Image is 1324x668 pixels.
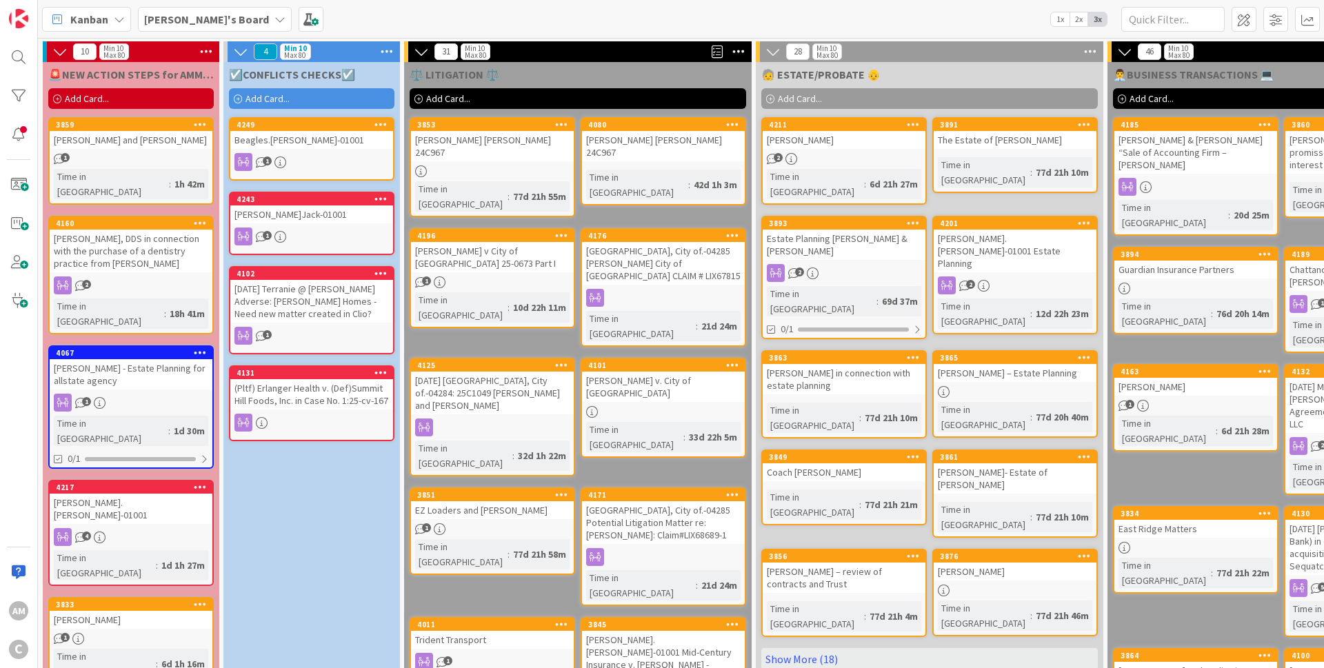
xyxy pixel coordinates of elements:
div: Time in [GEOGRAPHIC_DATA] [1119,416,1216,446]
span: 1 [263,156,272,165]
span: : [508,189,510,204]
span: : [508,300,510,315]
span: 1 [61,633,70,642]
span: 1 [1125,400,1134,409]
span: 1 [263,330,272,339]
div: 3856 [769,551,925,561]
div: 4171 [582,489,745,501]
div: 4211 [763,119,925,131]
div: 4102 [237,269,393,279]
div: [PERSON_NAME] – Estate Planning [934,364,1096,382]
span: : [168,423,170,438]
div: 3876[PERSON_NAME] [934,550,1096,580]
div: 77d 21h 58m [510,547,570,562]
div: 3876 [934,550,1096,563]
div: 4185[PERSON_NAME] & [PERSON_NAME] “Sale of Accounting Firm – [PERSON_NAME] [1114,119,1277,174]
div: 4067 [50,347,212,359]
div: [PERSON_NAME]- Estate of [PERSON_NAME] [934,463,1096,494]
div: 1d 1h 27m [158,558,208,573]
div: 3853 [417,120,574,130]
div: 42d 1h 3m [690,177,741,192]
span: : [683,429,685,445]
div: 4080[PERSON_NAME] [PERSON_NAME] 24C967 [582,119,745,161]
div: 3859 [56,120,212,130]
div: 77d 21h 46m [1032,608,1092,623]
div: 4243 [237,194,393,204]
span: Add Card... [1130,92,1174,105]
div: 3834 [1121,509,1277,518]
div: 3833 [56,600,212,609]
span: : [859,497,861,512]
div: 3863 [763,352,925,364]
div: Min 10 [103,45,123,52]
div: 4196[PERSON_NAME] v City of [GEOGRAPHIC_DATA] 25-0673 Part I [411,230,574,272]
span: : [1030,165,1032,180]
div: 4131 [230,367,393,379]
div: 4243 [230,193,393,205]
div: 3891The Estate of [PERSON_NAME] [934,119,1096,149]
div: 76d 20h 14m [1213,306,1273,321]
div: 4101 [582,359,745,372]
div: 3859 [50,119,212,131]
div: Min 10 [816,45,836,52]
div: 4163[PERSON_NAME] [1114,365,1277,396]
span: 1 [61,153,70,162]
span: 0/1 [781,322,794,336]
div: 4249Beagles.[PERSON_NAME]-01001 [230,119,393,149]
span: Add Card... [778,92,822,105]
div: Time in [GEOGRAPHIC_DATA] [767,601,864,631]
div: 4125 [417,361,574,370]
span: ⚖️ LITIGATION ⚖️ [410,68,499,81]
div: [GEOGRAPHIC_DATA], City of.-04285 [PERSON_NAME] City of [GEOGRAPHIC_DATA] CLAIM # LIX67815 [582,242,745,285]
div: 4217[PERSON_NAME].[PERSON_NAME]-01001 [50,481,212,524]
div: 3861 [934,451,1096,463]
div: 4196 [411,230,574,242]
div: 3864 [1121,651,1277,660]
div: 3845 [582,618,745,631]
div: 4080 [582,119,745,131]
div: 3845 [588,620,745,629]
div: [PERSON_NAME] - Estate Planning for allstate agency [50,359,212,389]
div: 3894 [1114,248,1277,261]
div: 4067[PERSON_NAME] - Estate Planning for allstate agency [50,347,212,389]
div: [GEOGRAPHIC_DATA], City of.-04285 Potential Litigation Matter re: [PERSON_NAME]: Claim#LIX68689-1 [582,501,745,544]
div: 4201[PERSON_NAME].[PERSON_NAME]-01001 Estate Planning [934,217,1096,272]
div: Max 80 [103,52,125,59]
span: 2 [966,280,975,289]
div: 4185 [1121,120,1277,130]
div: 3865[PERSON_NAME] – Estate Planning [934,352,1096,382]
span: 0/1 [68,452,81,466]
div: [PERSON_NAME], DDS in connection with the purchase of a dentistry practice from [PERSON_NAME] [50,230,212,272]
input: Quick Filter... [1121,7,1225,32]
div: 4196 [417,231,574,241]
span: : [164,306,166,321]
span: : [1030,409,1032,425]
div: 77d 21h 10m [1032,509,1092,525]
div: Time in [GEOGRAPHIC_DATA] [1119,558,1211,588]
div: 4125[DATE] [GEOGRAPHIC_DATA], City of.-04284: 25C1049 [PERSON_NAME] and [PERSON_NAME] [411,359,574,414]
div: AM [9,601,28,620]
div: 4160 [56,219,212,228]
div: 3849 [763,451,925,463]
div: Time in [GEOGRAPHIC_DATA] [938,402,1030,432]
span: 2 [795,267,804,276]
div: [PERSON_NAME] & [PERSON_NAME] “Sale of Accounting Firm – [PERSON_NAME] [1114,131,1277,174]
div: Time in [GEOGRAPHIC_DATA] [54,416,168,446]
div: 4211[PERSON_NAME] [763,119,925,149]
span: : [156,558,158,573]
div: 77d 21h 10m [861,410,921,425]
div: East Ridge Matters [1114,520,1277,538]
div: 4102 [230,267,393,280]
div: 4176 [582,230,745,242]
div: 77d 21h 4m [866,609,921,624]
div: Time in [GEOGRAPHIC_DATA] [586,311,696,341]
div: Min 10 [465,45,485,52]
div: 3856[PERSON_NAME] – review of contracts and Trust [763,550,925,593]
div: Trident Transport [411,631,574,649]
span: 1 [82,397,91,406]
div: 4185 [1114,119,1277,131]
div: [PERSON_NAME] and [PERSON_NAME] [50,131,212,149]
div: 18h 41m [166,306,208,321]
div: Max 80 [284,52,305,59]
div: Time in [GEOGRAPHIC_DATA] [767,403,859,433]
